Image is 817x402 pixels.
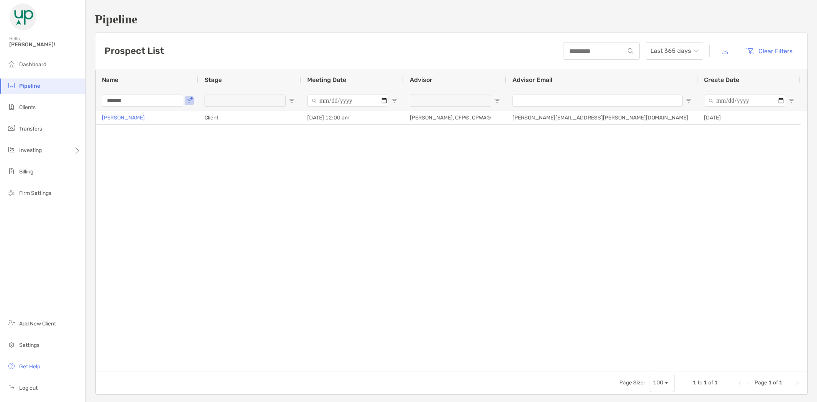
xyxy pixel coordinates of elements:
[19,168,33,175] span: Billing
[786,380,792,386] div: Next Page
[410,76,432,83] span: Advisor
[755,379,767,386] span: Page
[105,46,164,56] h3: Prospect List
[19,126,42,132] span: Transfers
[19,61,46,68] span: Dashboard
[19,320,56,327] span: Add New Client
[19,363,40,370] span: Get Help
[289,98,295,104] button: Open Filter Menu
[650,374,675,392] div: Page Size
[686,98,692,104] button: Open Filter Menu
[7,383,16,392] img: logout icon
[653,379,663,386] div: 100
[7,102,16,111] img: clients icon
[7,361,16,371] img: get-help icon
[102,76,118,83] span: Name
[7,145,16,154] img: investing icon
[704,76,739,83] span: Create Date
[404,111,506,124] div: [PERSON_NAME], CFP®, CPWA®
[95,12,808,26] h1: Pipeline
[628,48,634,54] img: input icon
[693,379,696,386] span: 1
[7,188,16,197] img: firm-settings icon
[7,81,16,90] img: pipeline icon
[773,379,778,386] span: of
[506,111,698,124] div: [PERSON_NAME][EMAIL_ADDRESS][PERSON_NAME][DOMAIN_NAME]
[9,3,37,31] img: Zoe Logo
[740,42,798,59] button: Clear Filters
[198,111,301,124] div: Client
[788,98,794,104] button: Open Filter Menu
[512,95,683,107] input: Advisor Email Filter Input
[102,113,145,123] a: [PERSON_NAME]
[205,76,222,83] span: Stage
[650,42,699,59] span: Last 365 days
[307,76,346,83] span: Meeting Date
[512,76,552,83] span: Advisor Email
[7,340,16,349] img: settings icon
[745,380,752,386] div: Previous Page
[391,98,398,104] button: Open Filter Menu
[708,379,713,386] span: of
[619,379,645,386] div: Page Size:
[307,95,388,107] input: Meeting Date Filter Input
[19,190,51,196] span: Firm Settings
[7,59,16,69] img: dashboard icon
[795,380,801,386] div: Last Page
[736,380,742,386] div: First Page
[704,95,785,107] input: Create Date Filter Input
[9,41,81,48] span: [PERSON_NAME]!
[768,379,772,386] span: 1
[697,379,702,386] span: to
[494,98,500,104] button: Open Filter Menu
[301,111,404,124] div: [DATE] 12:00 am
[102,95,183,107] input: Name Filter Input
[19,83,40,89] span: Pipeline
[19,385,38,391] span: Log out
[19,342,39,348] span: Settings
[7,124,16,133] img: transfers icon
[698,111,801,124] div: [DATE]
[7,167,16,176] img: billing icon
[19,104,36,111] span: Clients
[186,98,192,104] button: Open Filter Menu
[704,379,707,386] span: 1
[7,319,16,328] img: add_new_client icon
[714,379,718,386] span: 1
[19,147,42,154] span: Investing
[779,379,783,386] span: 1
